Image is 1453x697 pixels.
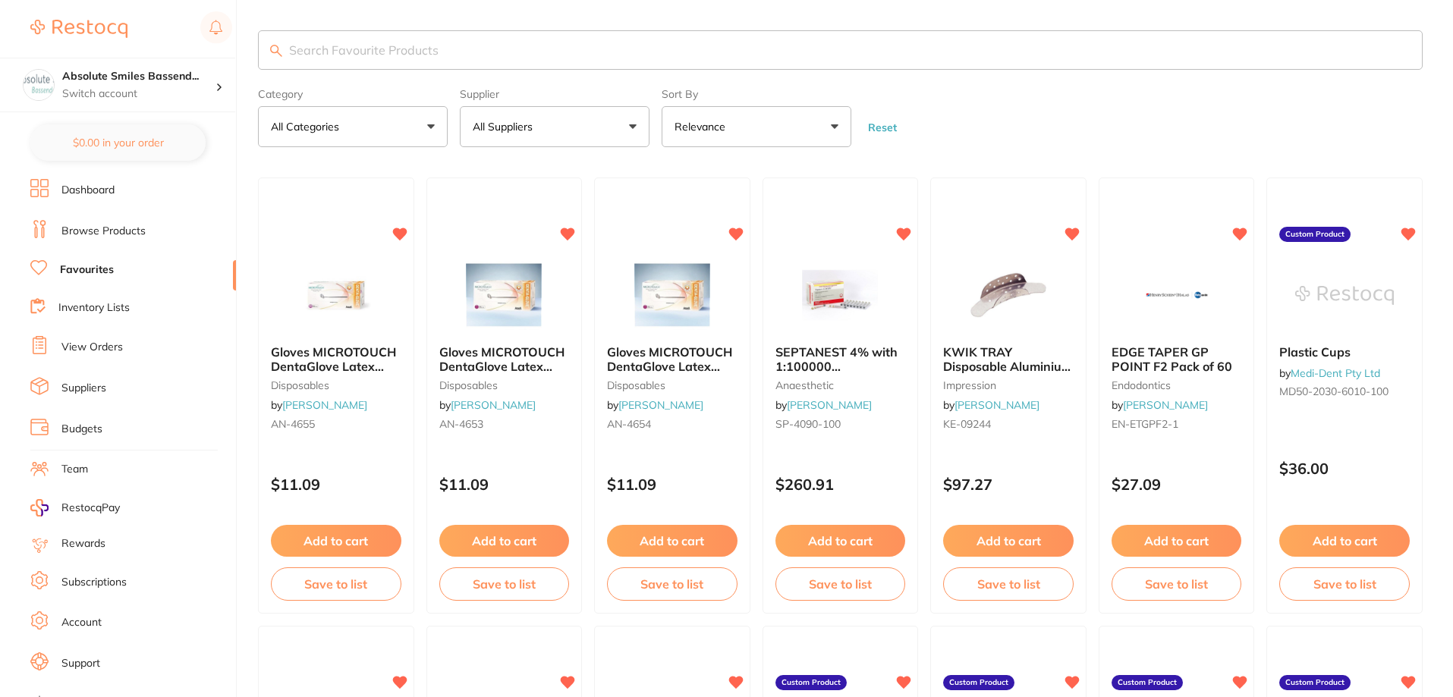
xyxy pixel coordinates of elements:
[439,476,570,493] p: $11.09
[271,525,401,557] button: Add to cart
[943,345,1074,373] b: KWIK TRAY Disposable Aluminium Perforated x 24
[61,536,105,551] a: Rewards
[1112,417,1178,431] span: EN-ETGPF2-1
[451,398,536,412] a: [PERSON_NAME]
[607,379,738,391] small: disposables
[943,476,1074,493] p: $97.27
[943,344,1072,388] span: KWIK TRAY Disposable Aluminium Perforated x 24
[460,106,649,147] button: All Suppliers
[258,30,1423,70] input: Search Favourite Products
[1123,398,1208,412] a: [PERSON_NAME]
[30,499,49,516] img: RestocqPay
[1112,398,1208,412] span: by
[1279,227,1351,242] label: Custom Product
[618,398,703,412] a: [PERSON_NAME]
[775,417,841,431] span: SP-4090-100
[607,345,738,373] b: Gloves MICROTOUCH DentaGlove Latex Powder Free Small x 100
[1112,675,1183,690] label: Custom Product
[863,121,901,134] button: Reset
[775,525,906,557] button: Add to cart
[1279,344,1351,359] span: Plastic Cups
[439,417,483,431] span: AN-4653
[271,476,401,493] p: $11.09
[1112,345,1242,373] b: EDGE TAPER GP POINT F2 Pack of 60
[1112,344,1232,373] span: EDGE TAPER GP POINT F2 Pack of 60
[30,11,127,46] a: Restocq Logo
[775,567,906,601] button: Save to list
[61,340,123,355] a: View Orders
[271,119,345,134] p: All Categories
[959,257,1058,333] img: KWIK TRAY Disposable Aluminium Perforated x 24
[1279,525,1410,557] button: Add to cart
[943,567,1074,601] button: Save to list
[1127,257,1226,333] img: EDGE TAPER GP POINT F2 Pack of 60
[271,567,401,601] button: Save to list
[1279,675,1351,690] label: Custom Product
[60,262,114,278] a: Favourites
[61,501,120,516] span: RestocqPay
[24,70,54,100] img: Absolute Smiles Bassendean
[271,379,401,391] small: disposables
[439,567,570,601] button: Save to list
[1112,379,1242,391] small: endodontics
[271,417,315,431] span: AN-4655
[271,344,396,401] span: Gloves MICROTOUCH DentaGlove Latex Powder Free Medium x 100
[439,345,570,373] b: Gloves MICROTOUCH DentaGlove Latex Powder Free Petite x 100
[943,675,1014,690] label: Custom Product
[61,381,106,396] a: Suppliers
[943,398,1039,412] span: by
[1112,567,1242,601] button: Save to list
[30,499,120,516] a: RestocqPay
[607,525,738,557] button: Add to cart
[775,675,847,690] label: Custom Product
[787,398,872,412] a: [PERSON_NAME]
[439,525,570,557] button: Add to cart
[61,422,102,437] a: Budgets
[473,119,539,134] p: All Suppliers
[675,119,731,134] p: Relevance
[1279,385,1389,398] span: MD50-2030-6010-100
[791,257,889,333] img: SEPTANEST 4% with 1:100000 adrenalin 2.2ml 2xBox 50 GOLD
[454,257,553,333] img: Gloves MICROTOUCH DentaGlove Latex Powder Free Petite x 100
[607,567,738,601] button: Save to list
[662,88,851,100] label: Sort By
[439,344,565,401] span: Gloves MICROTOUCH DentaGlove Latex Powder Free Petite x 100
[775,345,906,373] b: SEPTANEST 4% with 1:100000 adrenalin 2.2ml 2xBox 50 GOLD
[1279,345,1410,359] b: Plastic Cups
[775,398,872,412] span: by
[58,300,130,316] a: Inventory Lists
[1112,525,1242,557] button: Add to cart
[1112,476,1242,493] p: $27.09
[439,398,536,412] span: by
[61,224,146,239] a: Browse Products
[607,476,738,493] p: $11.09
[955,398,1039,412] a: [PERSON_NAME]
[61,462,88,477] a: Team
[1279,460,1410,477] p: $36.00
[943,379,1074,391] small: impression
[282,398,367,412] a: [PERSON_NAME]
[61,183,115,198] a: Dashboard
[607,417,651,431] span: AN-4654
[775,476,906,493] p: $260.91
[30,124,206,161] button: $0.00 in your order
[607,398,703,412] span: by
[258,106,448,147] button: All Categories
[943,417,991,431] span: KE-09244
[61,575,127,590] a: Subscriptions
[460,88,649,100] label: Supplier
[623,257,722,333] img: Gloves MICROTOUCH DentaGlove Latex Powder Free Small x 100
[30,20,127,38] img: Restocq Logo
[62,69,215,84] h4: Absolute Smiles Bassendean
[271,345,401,373] b: Gloves MICROTOUCH DentaGlove Latex Powder Free Medium x 100
[607,344,732,401] span: Gloves MICROTOUCH DentaGlove Latex Powder Free Small x 100
[61,615,102,630] a: Account
[439,379,570,391] small: disposables
[1295,257,1394,333] img: Plastic Cups
[775,379,906,391] small: anaesthetic
[271,398,367,412] span: by
[775,344,903,401] span: SEPTANEST 4% with 1:100000 [MEDICAL_DATA] 2.2ml 2xBox 50 GOLD
[1291,366,1380,380] a: Medi-Dent Pty Ltd
[1279,567,1410,601] button: Save to list
[662,106,851,147] button: Relevance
